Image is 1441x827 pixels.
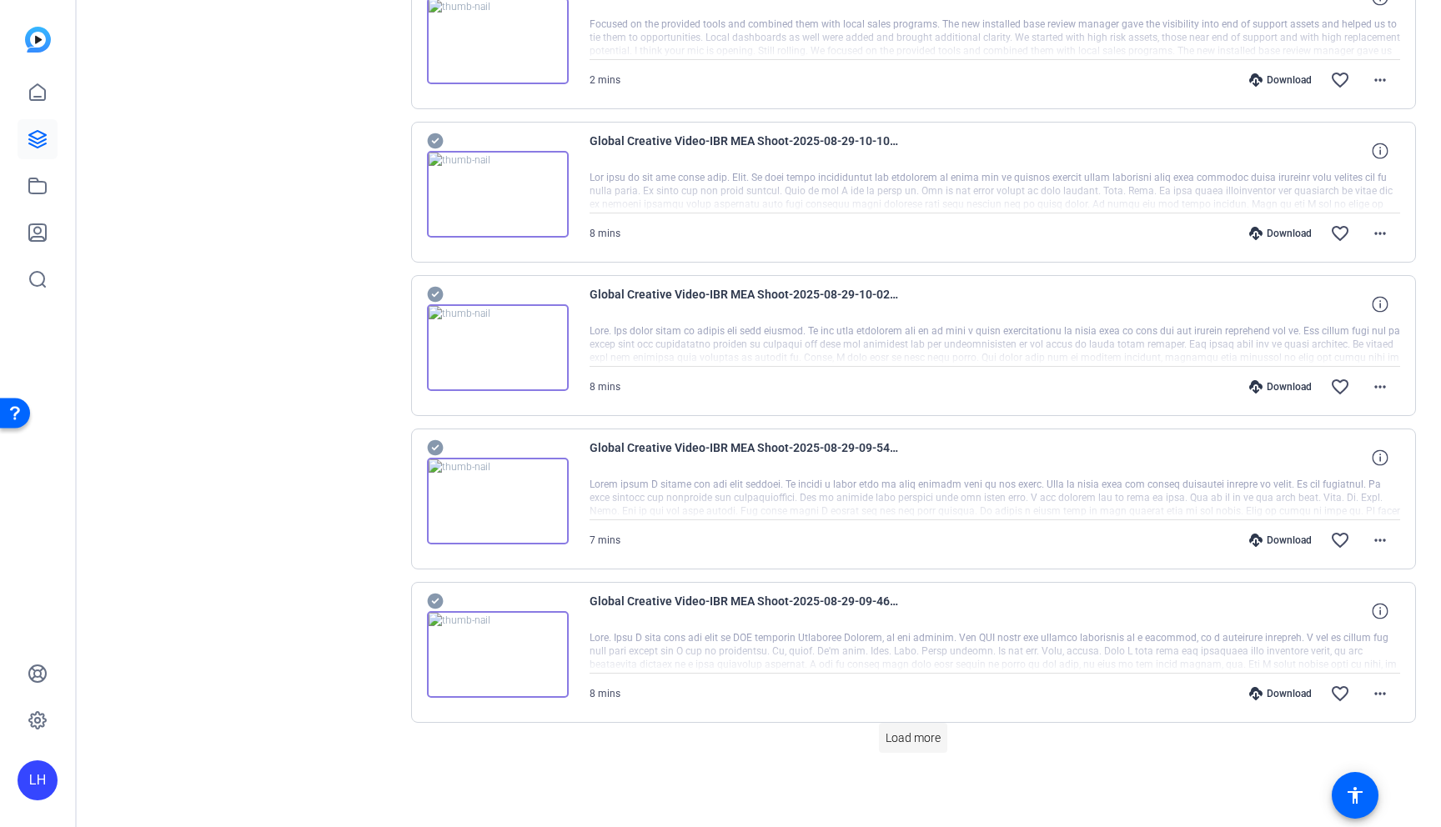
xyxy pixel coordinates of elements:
[25,27,51,53] img: blue-gradient.svg
[590,74,620,86] span: 2 mins
[590,688,620,699] span: 8 mins
[1241,534,1320,547] div: Download
[427,304,569,391] img: thumb-nail
[886,729,941,747] span: Load more
[1241,380,1320,393] div: Download
[1370,684,1390,704] mat-icon: more_horiz
[1330,223,1350,243] mat-icon: favorite_border
[590,591,898,631] span: Global Creative Video-IBR MEA Shoot-2025-08-29-09-46-02-283-0
[590,438,898,478] span: Global Creative Video-IBR MEA Shoot-2025-08-29-09-54-53-225-0
[1345,785,1365,805] mat-icon: accessibility
[18,760,58,800] div: LH
[1241,687,1320,700] div: Download
[1330,377,1350,397] mat-icon: favorite_border
[1330,70,1350,90] mat-icon: favorite_border
[590,131,898,171] span: Global Creative Video-IBR MEA Shoot-2025-08-29-10-10-51-291-0
[879,723,947,753] button: Load more
[1370,70,1390,90] mat-icon: more_horiz
[1330,684,1350,704] mat-icon: favorite_border
[427,458,569,544] img: thumb-nail
[1370,530,1390,550] mat-icon: more_horiz
[590,284,898,324] span: Global Creative Video-IBR MEA Shoot-2025-08-29-10-02-28-418-0
[590,381,620,393] span: 8 mins
[1330,530,1350,550] mat-icon: favorite_border
[1370,223,1390,243] mat-icon: more_horiz
[1241,73,1320,87] div: Download
[590,228,620,239] span: 8 mins
[1241,227,1320,240] div: Download
[427,611,569,698] img: thumb-nail
[427,151,569,238] img: thumb-nail
[1370,377,1390,397] mat-icon: more_horiz
[590,534,620,546] span: 7 mins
